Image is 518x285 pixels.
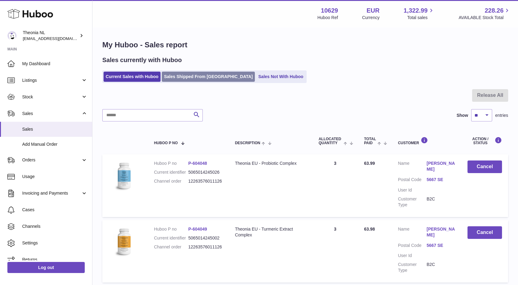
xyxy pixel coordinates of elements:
div: Theonia EU - Turmeric Extract Complex [235,226,306,238]
span: Description [235,141,260,145]
dd: B2C [426,262,455,273]
span: AVAILABLE Stock Total [459,15,511,21]
dd: 5065014245002 [188,235,222,241]
span: Orders [22,157,81,163]
a: [PERSON_NAME] [426,226,455,238]
span: Stock [22,94,81,100]
img: 106291725893031.jpg [108,226,139,257]
span: Add Manual Order [22,141,88,147]
strong: 10629 [321,6,338,15]
div: Huboo Ref [317,15,338,21]
h1: My Huboo - Sales report [102,40,508,50]
span: Total sales [407,15,434,21]
dt: Postal Code [398,243,426,250]
div: Theonia NL [23,30,78,42]
a: 228.26 AVAILABLE Stock Total [459,6,511,21]
span: Sales [22,111,81,117]
span: Total paid [364,137,376,145]
span: Cases [22,207,88,213]
a: P-604048 [188,161,207,166]
span: Huboo P no [154,141,178,145]
dt: Channel order [154,178,188,184]
img: info@wholesomegoods.eu [7,31,17,40]
h2: Sales currently with Huboo [102,56,182,64]
span: Invoicing and Payments [22,190,81,196]
span: Usage [22,174,88,180]
td: 3 [312,220,358,283]
dt: Name [398,160,426,174]
span: Returns [22,257,88,263]
span: 63.98 [364,227,375,232]
dt: Name [398,226,426,239]
dt: Customer Type [398,262,426,273]
div: Currency [362,15,380,21]
span: Listings [22,77,81,83]
a: Log out [7,262,85,273]
span: Channels [22,224,88,229]
dd: 5065014245026 [188,169,222,175]
div: Theonia EU - Probiotic Complex [235,160,306,166]
span: [EMAIL_ADDRESS][DOMAIN_NAME] [23,36,91,41]
td: 3 [312,154,358,217]
strong: EUR [366,6,379,15]
div: Customer [398,137,455,145]
dt: User Id [398,253,426,259]
dt: Postal Code [398,177,426,184]
button: Cancel [467,226,502,239]
span: ALLOCATED Quantity [319,137,342,145]
span: My Dashboard [22,61,88,67]
a: [PERSON_NAME] [426,160,455,172]
dt: Huboo P no [154,160,188,166]
a: 5667 SE [426,177,455,183]
span: entries [495,113,508,118]
a: Current Sales with Huboo [104,72,161,82]
dt: Channel order [154,244,188,250]
span: 228.26 [485,6,504,15]
dt: Customer Type [398,196,426,208]
dd: B2C [426,196,455,208]
dd: 12263576011126 [188,178,222,184]
span: Settings [22,240,88,246]
span: Sales [22,126,88,132]
div: Action / Status [467,137,502,145]
dt: Huboo P no [154,226,188,232]
dt: User Id [398,187,426,193]
label: Show [457,113,468,118]
span: 63.99 [364,161,375,166]
img: 106291725893057.jpg [108,160,139,191]
span: 1,322.99 [404,6,428,15]
a: 1,322.99 Total sales [404,6,435,21]
dt: Current identifier [154,169,188,175]
button: Cancel [467,160,502,173]
a: 5667 SE [426,243,455,248]
dd: 12263576011126 [188,244,222,250]
a: P-604049 [188,227,207,232]
a: Sales Not With Huboo [256,72,305,82]
dt: Current identifier [154,235,188,241]
a: Sales Shipped From [GEOGRAPHIC_DATA] [162,72,255,82]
